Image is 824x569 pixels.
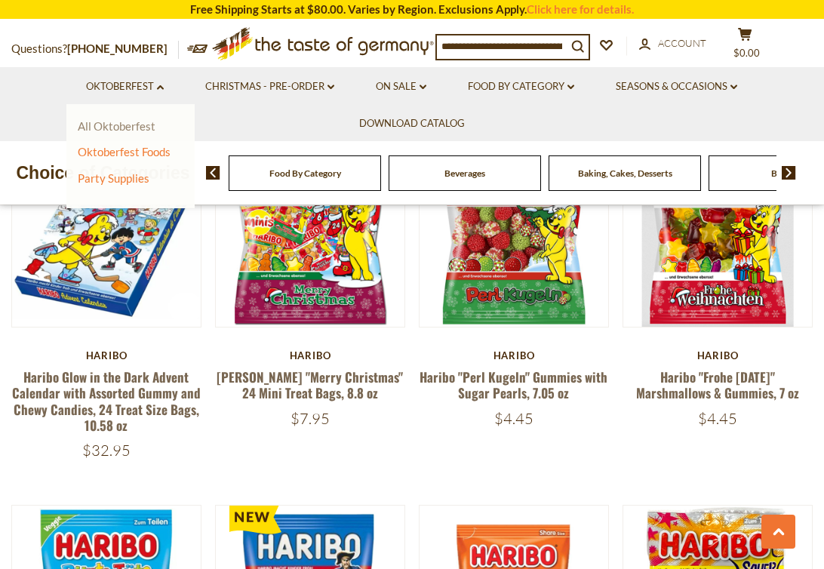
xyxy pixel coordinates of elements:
[636,368,799,402] a: Haribo "Frohe [DATE]" Marshmallows & Gummies, 7 oz
[782,166,796,180] img: next arrow
[639,35,706,52] a: Account
[215,349,405,361] div: Haribo
[419,349,609,361] div: Haribo
[733,47,760,59] span: $0.00
[616,78,737,95] a: Seasons & Occasions
[11,39,179,59] p: Questions?
[468,78,574,95] a: Food By Category
[12,138,201,327] img: Haribo
[82,441,131,460] span: $32.95
[359,115,465,132] a: Download Catalog
[698,409,737,428] span: $4.45
[420,138,608,327] img: Haribo
[722,27,767,65] button: $0.00
[78,171,149,185] a: Party Supplies
[420,368,607,402] a: Haribo "Perl Kugeln" Gummies with Sugar Pearls, 7.05 oz
[658,37,706,49] span: Account
[527,2,634,16] a: Click here for details.
[206,166,220,180] img: previous arrow
[623,138,812,327] img: Haribo
[78,145,171,158] a: Oktoberfest Foods
[217,368,403,402] a: [PERSON_NAME] "Merry Christmas" 24 Mini Treat Bags, 8.8 oz
[78,119,155,133] a: All Oktoberfest
[67,42,168,55] a: [PHONE_NUMBER]
[291,409,330,428] span: $7.95
[623,349,813,361] div: Haribo
[578,168,672,179] a: Baking, Cakes, Desserts
[11,349,201,361] div: Haribo
[494,409,533,428] span: $4.45
[12,368,201,435] a: Haribo Glow in the Dark Advent Calendar with Assorted Gummy and Chewy Candies, 24 Treat Size Bags...
[205,78,334,95] a: Christmas - PRE-ORDER
[376,78,426,95] a: On Sale
[269,168,341,179] a: Food By Category
[216,138,404,327] img: Haribo
[444,168,485,179] a: Beverages
[86,78,164,95] a: Oktoberfest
